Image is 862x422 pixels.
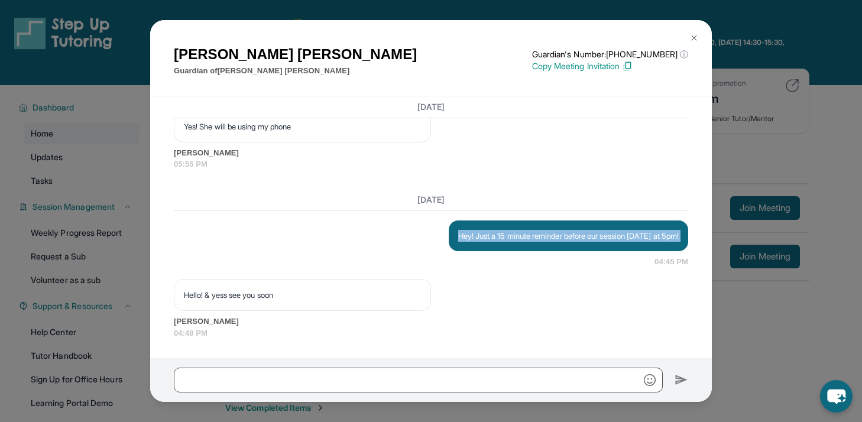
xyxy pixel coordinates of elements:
p: Hey! Just a 15 minute reminder before our session [DATE] at 5pm! [458,230,679,242]
img: Send icon [675,373,688,387]
span: 04:48 PM [174,327,688,339]
p: Copy Meeting Invitation [532,60,688,72]
span: [PERSON_NAME] [174,316,688,327]
img: Close Icon [689,33,699,43]
img: Emoji [644,374,656,386]
p: Yes! She will be using my phone [184,121,421,132]
span: 04:45 PM [654,256,688,268]
button: chat-button [820,380,853,413]
img: Copy Icon [622,61,633,72]
h3: [DATE] [174,194,688,206]
h3: [DATE] [174,101,688,113]
p: Guardian of [PERSON_NAME] [PERSON_NAME] [174,65,417,77]
p: Hello! & yess see you soon [184,289,421,301]
span: ⓘ [680,48,688,60]
h1: [PERSON_NAME] [PERSON_NAME] [174,44,417,65]
span: 05:55 PM [174,158,688,170]
p: Guardian's Number: [PHONE_NUMBER] [532,48,688,60]
span: [PERSON_NAME] [174,147,688,159]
